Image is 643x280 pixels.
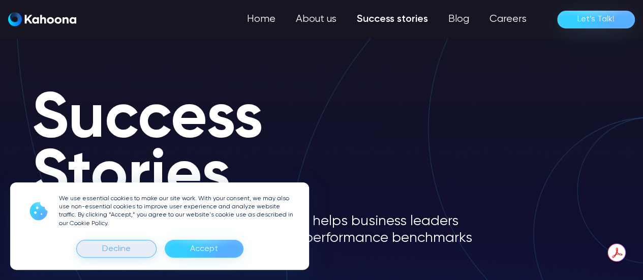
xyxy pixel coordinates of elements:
a: Success stories [347,9,438,29]
a: Blog [438,9,479,29]
a: home [8,12,76,27]
a: About us [286,9,347,29]
a: Careers [479,9,537,29]
div: Decline [76,240,157,258]
a: Let’s Talk! [557,11,635,28]
a: Home [237,9,286,29]
div: Accept [165,240,243,258]
img: Kahoona logo white [8,12,76,26]
div: Decline [102,241,131,257]
h1: Success Stories [32,91,489,205]
div: Accept [190,241,218,257]
p: We use essential cookies to make our site work. With your consent, we may also use non-essential ... [59,195,297,228]
div: Let’s Talk! [577,11,615,27]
